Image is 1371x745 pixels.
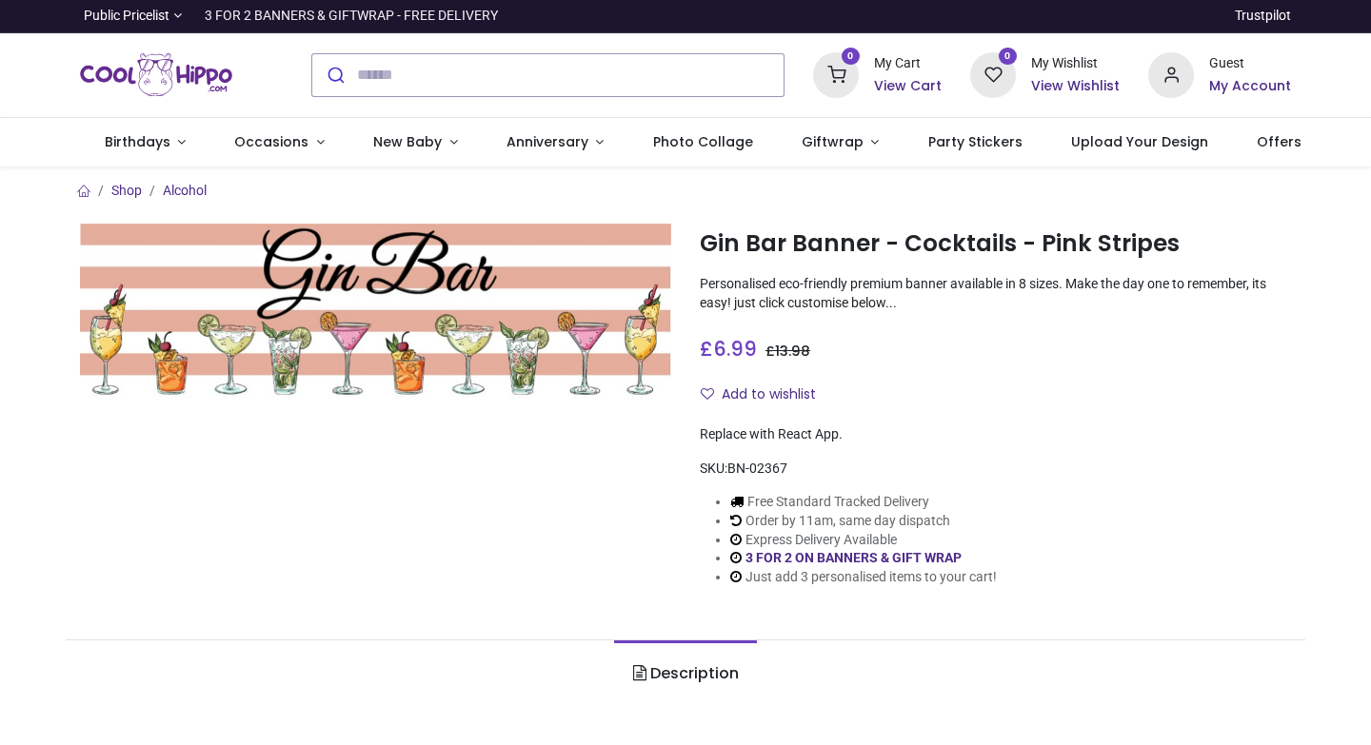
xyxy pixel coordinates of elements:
[234,132,308,151] span: Occasions
[210,118,349,167] a: Occasions
[105,132,170,151] span: Birthdays
[727,461,787,476] span: BN-02367
[80,7,182,26] a: Public Pricelist
[507,132,588,151] span: Anniversary
[349,118,483,167] a: New Baby
[874,77,942,96] a: View Cart
[970,66,1016,81] a: 0
[80,224,671,401] img: Gin Bar Banner - Cocktails - Pink Stripes
[730,531,997,550] li: Express Delivery Available
[928,132,1023,151] span: Party Stickers
[700,335,757,363] span: £
[1031,77,1120,96] a: View Wishlist
[874,54,942,73] div: My Cart
[1209,77,1291,96] a: My Account
[745,550,962,565] a: 3 FOR 2 ON BANNERS & GIFT WRAP
[813,66,859,81] a: 0
[1031,54,1120,73] div: My Wishlist
[730,512,997,531] li: Order by 11am, same day dispatch
[205,7,498,26] div: 3 FOR 2 BANNERS & GIFTWRAP - FREE DELIVERY
[1257,132,1301,151] span: Offers
[802,132,864,151] span: Giftwrap
[312,54,357,96] button: Submit
[775,342,810,361] span: 13.98
[700,227,1291,260] h1: Gin Bar Banner - Cocktails - Pink Stripes
[700,379,832,411] button: Add to wishlistAdd to wishlist
[765,342,810,361] span: £
[80,49,232,102] a: Logo of Cool Hippo
[373,132,442,151] span: New Baby
[730,568,997,587] li: Just add 3 personalised items to your cart!
[700,425,1291,444] div: Replace with React App.
[84,7,169,26] span: Public Pricelist
[163,183,207,198] a: Alcohol
[80,49,232,102] img: Cool Hippo
[777,118,904,167] a: Giftwrap
[842,48,860,66] sup: 0
[1209,54,1291,73] div: Guest
[1235,7,1291,26] a: Trustpilot
[614,640,756,707] a: Description
[653,132,753,151] span: Photo Collage
[730,493,997,512] li: Free Standard Tracked Delivery
[1071,132,1208,151] span: Upload Your Design
[713,335,757,363] span: 6.99
[700,275,1291,312] p: Personalised eco-friendly premium banner available in 8 sizes. Make the day one to remember, its ...
[700,460,1291,479] div: SKU:
[999,48,1017,66] sup: 0
[482,118,628,167] a: Anniversary
[80,118,210,167] a: Birthdays
[111,183,142,198] a: Shop
[701,387,714,401] i: Add to wishlist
